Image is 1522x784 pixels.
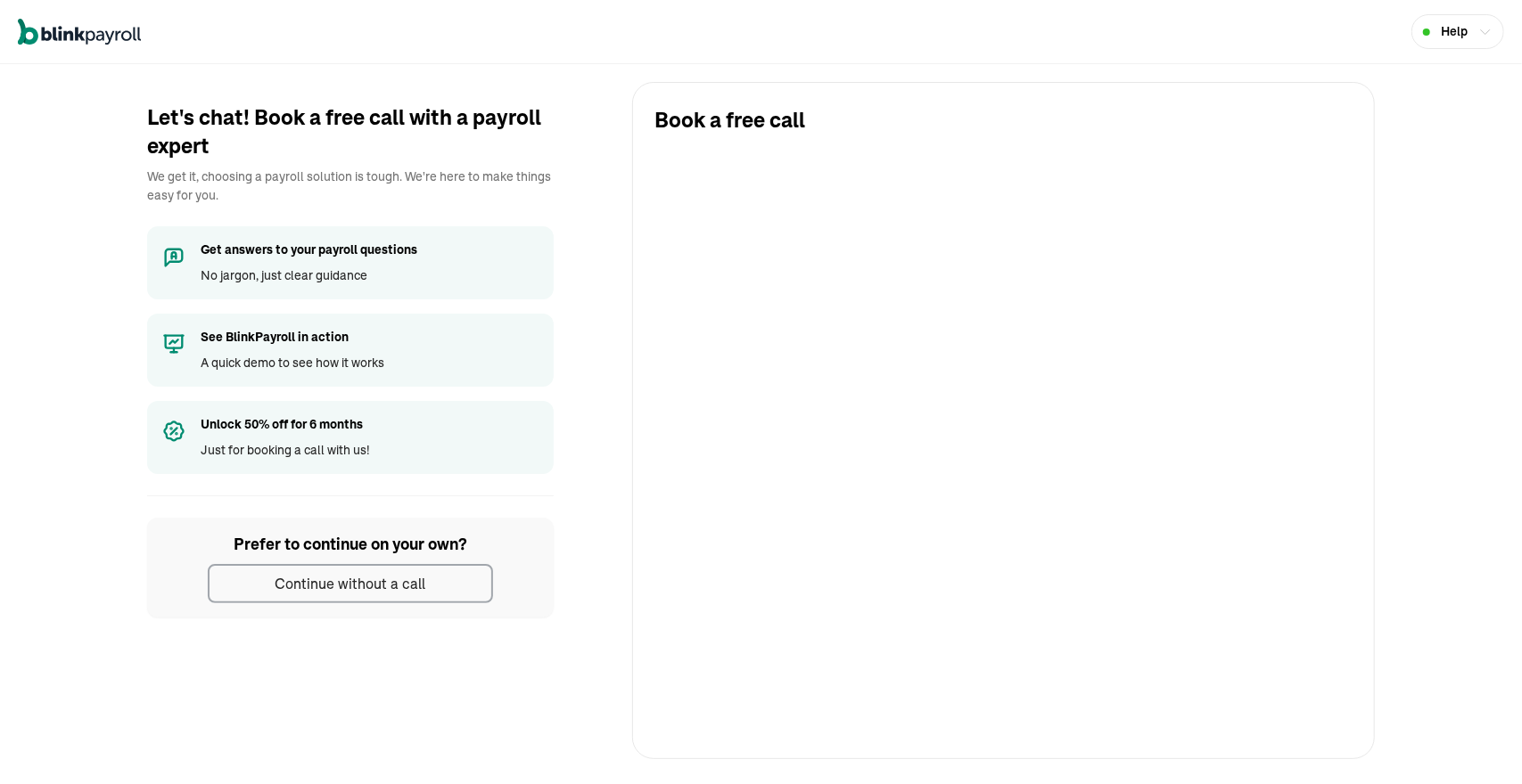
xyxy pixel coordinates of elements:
[201,354,384,372] span: A quick demo to see how it works
[201,415,370,434] span: Unlock 50% off for 6 months
[1225,592,1522,784] div: Widget de chat
[654,104,1353,136] h3: Book a free call
[201,441,370,460] span: Just for booking a call with us!
[147,103,554,160] h2: Let's chat! Book a free call with a payroll expert
[147,167,554,205] p: We get it, choosing a payroll solution is tough. We're here to make things easy for you.
[201,328,384,347] span: See BlinkPayroll in action
[1411,14,1504,49] button: Help
[18,6,141,58] nav: Global
[234,532,467,557] span: Prefer to continue on your own?
[201,241,417,259] span: Get answers to your payroll questions
[1441,22,1468,41] span: Help
[1225,592,1522,784] iframe: Chat Widget
[201,266,417,285] span: No jargon, just clear guidance
[275,573,425,594] div: Continue without a call
[208,564,493,603] button: Continue without a call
